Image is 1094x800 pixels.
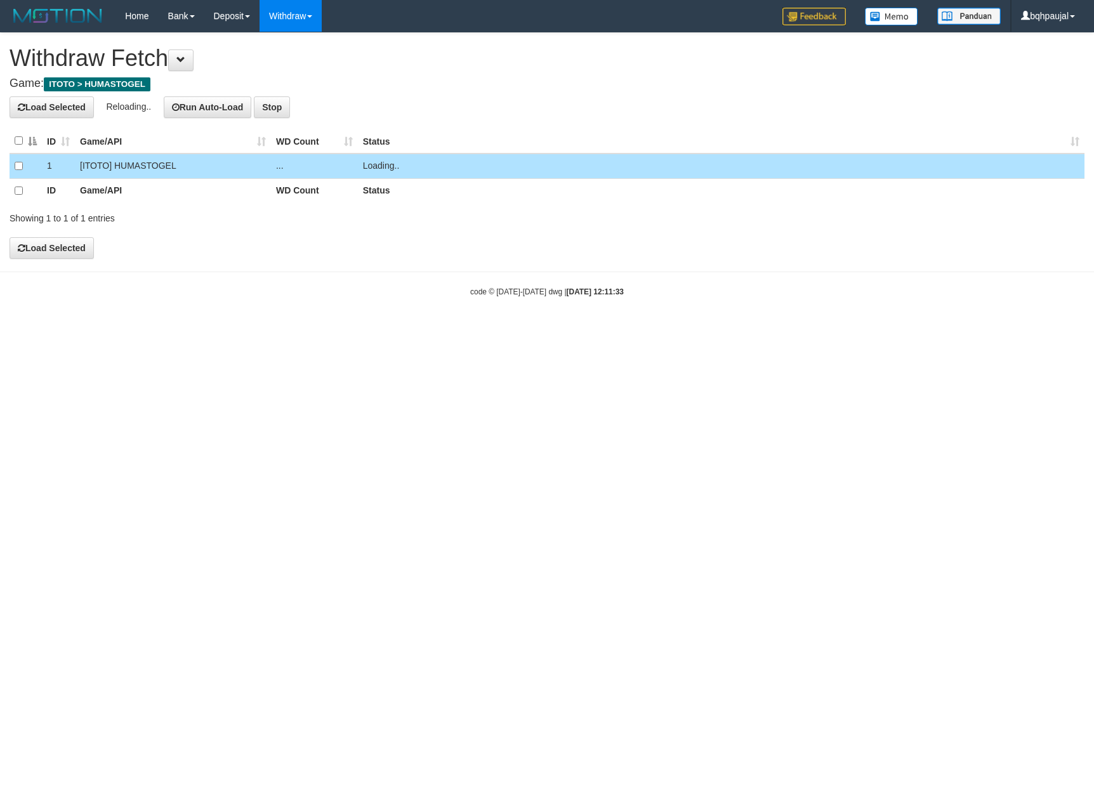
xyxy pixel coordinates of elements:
h1: Withdraw Fetch [10,46,1084,71]
button: Load Selected [10,237,94,259]
small: code © [DATE]-[DATE] dwg | [470,287,624,296]
th: Game/API [75,178,271,203]
th: WD Count [271,178,358,203]
h4: Game: [10,77,1084,90]
th: Status [358,178,1084,203]
img: MOTION_logo.png [10,6,106,25]
td: 1 [42,154,75,179]
span: ITOTO > HUMASTOGEL [44,77,150,91]
span: Reloading.. [106,101,151,111]
th: WD Count: activate to sort column ascending [271,129,358,154]
img: panduan.png [937,8,1001,25]
div: Showing 1 to 1 of 1 entries [10,207,446,225]
strong: [DATE] 12:11:33 [567,287,624,296]
th: Game/API: activate to sort column ascending [75,129,271,154]
span: ... [276,161,284,171]
th: ID: activate to sort column ascending [42,129,75,154]
span: Loading.. [363,161,400,171]
button: Load Selected [10,96,94,118]
th: ID [42,178,75,203]
button: Stop [254,96,290,118]
button: Run Auto-Load [164,96,252,118]
th: Status: activate to sort column ascending [358,129,1084,154]
img: Button%20Memo.svg [865,8,918,25]
img: Feedback.jpg [782,8,846,25]
td: [ITOTO] HUMASTOGEL [75,154,271,179]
